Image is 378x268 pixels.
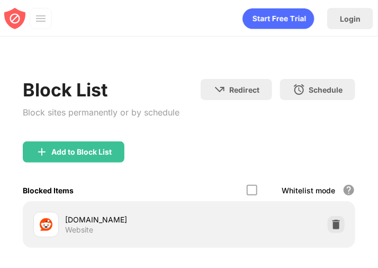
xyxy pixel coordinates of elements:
div: [DOMAIN_NAME] [65,214,189,225]
div: Schedule [309,85,343,94]
div: Block List [23,79,179,101]
div: Add to Block List [51,148,112,156]
div: Redirect [229,85,259,94]
div: Whitelist mode [282,186,335,195]
div: animation [242,8,314,29]
div: Website [65,225,93,235]
img: blocksite-icon-red.svg [4,8,25,29]
div: Login [340,14,361,23]
img: favicons [40,218,52,231]
div: Block sites permanently or by schedule [23,105,179,120]
div: Blocked Items [23,186,74,195]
